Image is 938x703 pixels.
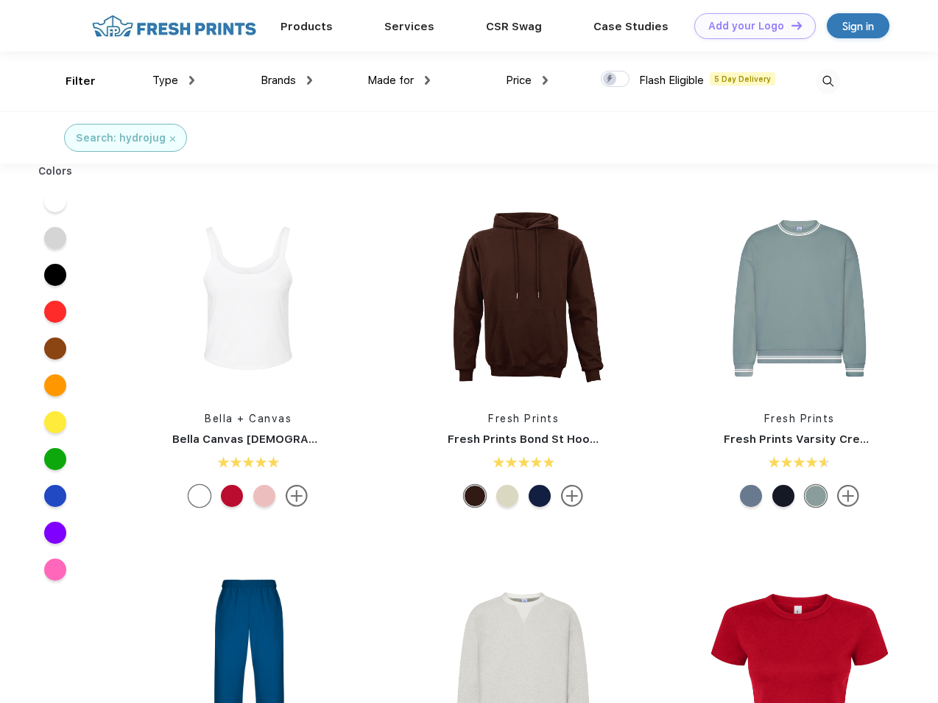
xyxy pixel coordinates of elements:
[764,413,835,424] a: Fresh Prints
[561,485,583,507] img: more.svg
[710,72,775,85] span: 5 Day Delivery
[425,76,430,85] img: dropdown.png
[150,200,346,396] img: func=resize&h=266
[253,485,275,507] div: Solid Pink Blend
[76,130,166,146] div: Search: hydrojug
[448,433,607,446] a: Fresh Prints Bond St Hoodie
[170,136,175,141] img: filter_cancel.svg
[464,485,486,507] div: Dark Chocolate
[496,485,518,507] div: Beige
[543,76,548,85] img: dropdown.png
[529,485,551,507] div: Navy
[772,485,794,507] div: Navy with White Stripes
[221,485,243,507] div: Solid Red Blend
[426,200,621,396] img: func=resize&h=266
[740,485,762,507] div: Denim Blue
[708,20,784,32] div: Add your Logo
[791,21,802,29] img: DT
[702,200,898,396] img: func=resize&h=266
[506,74,532,87] span: Price
[189,76,194,85] img: dropdown.png
[837,485,859,507] img: more.svg
[367,74,414,87] span: Made for
[66,73,96,90] div: Filter
[88,13,261,39] img: fo%20logo%202.webp
[261,74,296,87] span: Brands
[307,76,312,85] img: dropdown.png
[827,13,889,38] a: Sign in
[488,413,559,424] a: Fresh Prints
[205,413,292,424] a: Bella + Canvas
[188,485,211,507] div: Solid Wht Blend
[724,433,896,446] a: Fresh Prints Varsity Crewneck
[639,74,704,87] span: Flash Eligible
[286,485,308,507] img: more.svg
[172,433,523,446] a: Bella Canvas [DEMOGRAPHIC_DATA]' Micro Ribbed Scoop Tank
[152,74,178,87] span: Type
[281,20,333,33] a: Products
[27,164,84,179] div: Colors
[805,485,827,507] div: Slate Blue
[842,18,874,35] div: Sign in
[816,69,840,94] img: desktop_search.svg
